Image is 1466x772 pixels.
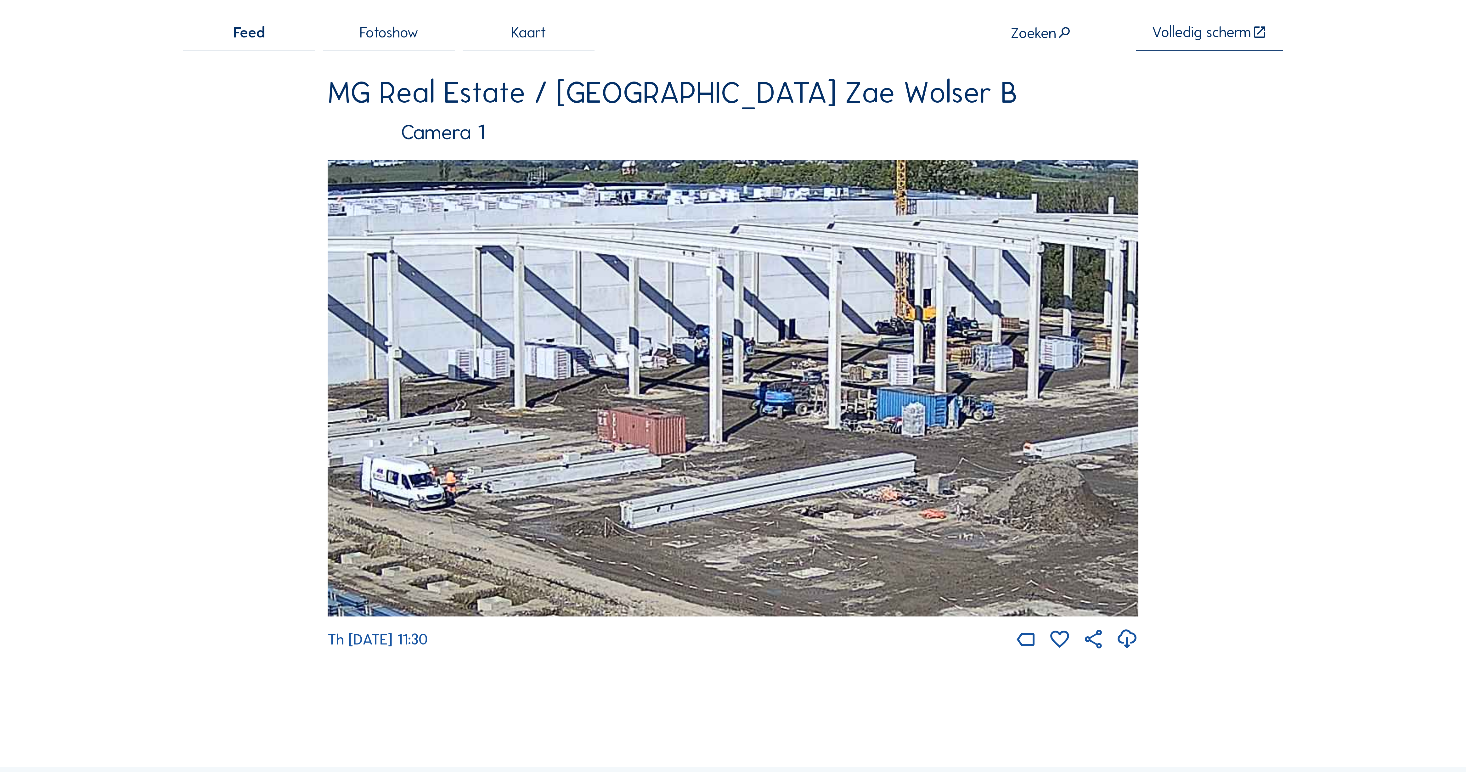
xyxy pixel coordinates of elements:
div: Camera 1 [328,122,1138,143]
div: Zoeken [1011,25,1071,41]
span: Kaart [511,25,546,40]
img: Image [328,160,1138,616]
div: MG Real Estate / [GEOGRAPHIC_DATA] Zae Wolser B [328,77,1138,108]
span: Feed [234,25,265,40]
span: Th [DATE] 11:30 [328,630,428,649]
div: Volledig scherm [1152,25,1251,41]
span: Fotoshow [360,25,418,40]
